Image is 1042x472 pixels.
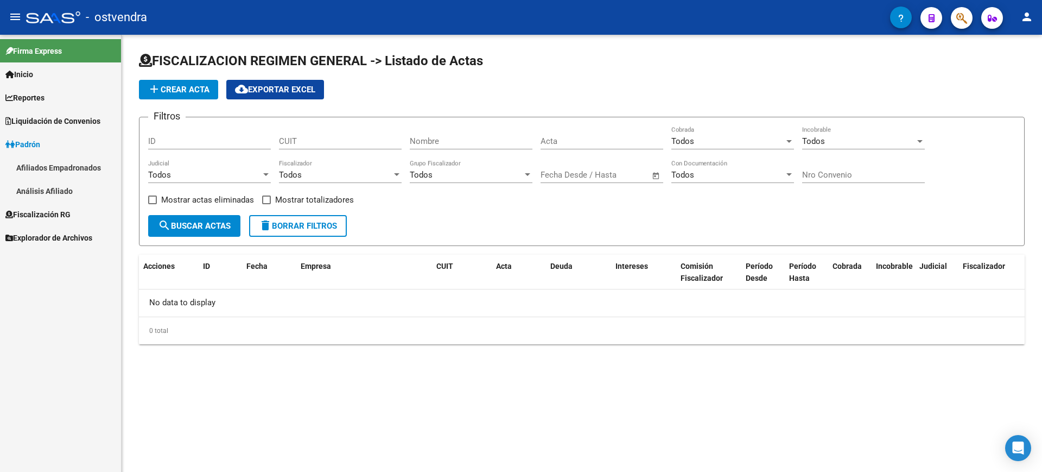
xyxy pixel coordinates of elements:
[671,136,694,146] span: Todos
[594,170,647,180] input: Fecha fin
[833,262,862,270] span: Cobrada
[148,83,161,96] mat-icon: add
[203,262,210,270] span: ID
[148,109,186,124] h3: Filtros
[919,262,947,270] span: Judicial
[650,169,663,182] button: Open calendar
[143,262,175,270] span: Acciones
[550,262,573,270] span: Deuda
[246,262,268,270] span: Fecha
[275,193,354,206] span: Mostrar totalizadores
[199,255,242,291] datatable-header-cell: ID
[249,215,347,237] button: Borrar Filtros
[139,53,483,68] span: FISCALIZACION REGIMEN GENERAL -> Listado de Actas
[746,262,773,283] span: Período Desde
[958,255,1040,291] datatable-header-cell: Fiscalizador
[5,45,62,57] span: Firma Express
[872,255,915,291] datatable-header-cell: Incobrable
[496,262,512,270] span: Acta
[226,80,324,99] button: Exportar EXCEL
[139,255,199,291] datatable-header-cell: Acciones
[86,5,147,29] span: - ostvendra
[541,170,584,180] input: Fecha inicio
[785,255,828,291] datatable-header-cell: Período Hasta
[148,170,171,180] span: Todos
[139,290,1025,317] div: No data to display
[963,262,1005,270] span: Fiscalizador
[671,170,694,180] span: Todos
[5,68,33,80] span: Inicio
[158,221,231,231] span: Buscar Actas
[148,215,240,237] button: Buscar Actas
[139,80,218,99] button: Crear Acta
[1005,435,1031,461] div: Open Intercom Messenger
[492,255,546,291] datatable-header-cell: Acta
[279,170,302,180] span: Todos
[1020,10,1033,23] mat-icon: person
[741,255,785,291] datatable-header-cell: Período Desde
[789,262,816,283] span: Período Hasta
[676,255,741,291] datatable-header-cell: Comisión Fiscalizador
[296,255,432,291] datatable-header-cell: Empresa
[828,255,872,291] datatable-header-cell: Cobrada
[915,255,958,291] datatable-header-cell: Judicial
[242,255,296,291] datatable-header-cell: Fecha
[432,255,492,291] datatable-header-cell: CUIT
[5,209,71,221] span: Fiscalización RG
[148,85,209,95] span: Crear Acta
[410,170,433,180] span: Todos
[611,255,676,291] datatable-header-cell: Intereses
[161,193,254,206] span: Mostrar actas eliminadas
[546,255,611,291] datatable-header-cell: Deuda
[802,136,825,146] span: Todos
[301,262,331,270] span: Empresa
[5,139,40,150] span: Padrón
[158,219,171,232] mat-icon: search
[876,262,913,270] span: Incobrable
[5,92,45,104] span: Reportes
[259,219,272,232] mat-icon: delete
[259,221,337,231] span: Borrar Filtros
[235,83,248,96] mat-icon: cloud_download
[235,85,315,95] span: Exportar EXCEL
[615,262,648,270] span: Intereses
[5,115,100,127] span: Liquidación de Convenios
[5,232,92,244] span: Explorador de Archivos
[139,317,1025,344] div: 0 total
[9,10,22,23] mat-icon: menu
[436,262,453,270] span: CUIT
[681,262,723,283] span: Comisión Fiscalizador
